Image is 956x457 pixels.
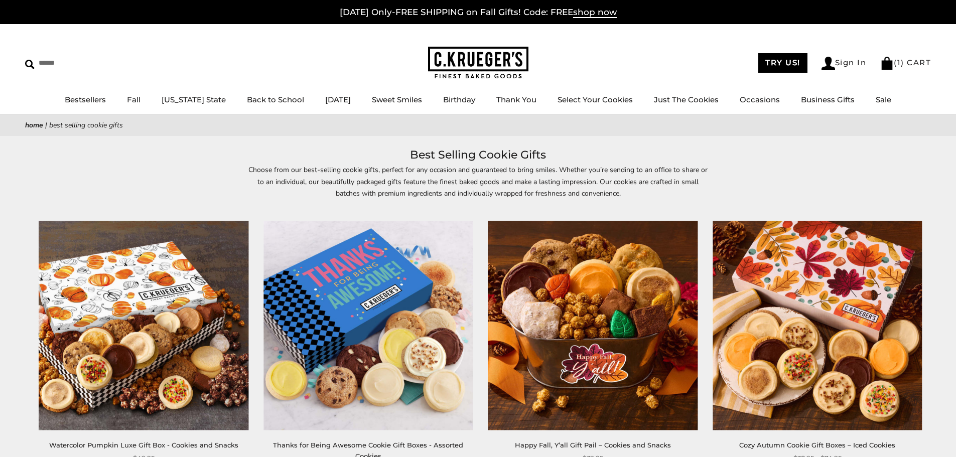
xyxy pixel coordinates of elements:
a: Cozy Autumn Cookie Gift Boxes – Iced Cookies [739,441,895,449]
h1: Best Selling Cookie Gifts [40,146,916,164]
a: Watercolor Pumpkin Luxe Gift Box - Cookies and Snacks [49,441,238,449]
a: [DATE] [325,95,351,104]
input: Search [25,55,145,71]
a: Back to School [247,95,304,104]
span: | [45,120,47,130]
a: Happy Fall, Y’all Gift Pail – Cookies and Snacks [515,441,671,449]
a: TRY US! [758,53,807,73]
span: shop now [573,7,617,18]
a: Sign In [822,57,867,70]
img: Thanks for Being Awesome Cookie Gift Boxes - Assorted Cookies [263,221,473,430]
a: Business Gifts [801,95,855,104]
a: Home [25,120,43,130]
img: C.KRUEGER'S [428,47,528,79]
a: (1) CART [880,58,931,67]
img: Cozy Autumn Cookie Gift Boxes – Iced Cookies [713,221,922,430]
a: Birthday [443,95,475,104]
img: Bag [880,57,894,70]
nav: breadcrumbs [25,119,931,131]
a: Sale [876,95,891,104]
img: Happy Fall, Y’all Gift Pail – Cookies and Snacks [488,221,698,430]
a: Just The Cookies [654,95,719,104]
a: Sweet Smiles [372,95,422,104]
a: Thank You [496,95,536,104]
a: Bestsellers [65,95,106,104]
a: [US_STATE] State [162,95,226,104]
p: Choose from our best-selling cookie gifts, perfect for any occasion and guaranteed to bring smile... [247,164,709,210]
a: Select Your Cookies [558,95,633,104]
a: Occasions [740,95,780,104]
img: Account [822,57,835,70]
img: Watercolor Pumpkin Luxe Gift Box - Cookies and Snacks [39,221,248,430]
img: Search [25,60,35,69]
a: Fall [127,95,141,104]
span: 1 [897,58,901,67]
span: Best Selling Cookie Gifts [49,120,123,130]
a: [DATE] Only-FREE SHIPPING on Fall Gifts! Code: FREEshop now [340,7,617,18]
